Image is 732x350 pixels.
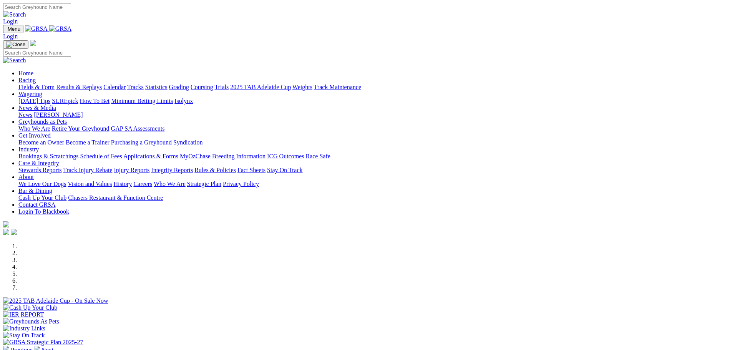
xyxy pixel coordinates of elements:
a: SUREpick [52,98,78,104]
a: [DATE] Tips [18,98,50,104]
div: Industry [18,153,729,160]
img: IER REPORT [3,311,44,318]
a: Schedule of Fees [80,153,122,159]
a: Stewards Reports [18,167,61,173]
div: About [18,181,729,187]
a: Minimum Betting Limits [111,98,173,104]
img: logo-grsa-white.png [30,40,36,46]
a: Bar & Dining [18,187,52,194]
a: GAP SA Assessments [111,125,165,132]
img: twitter.svg [11,229,17,235]
img: Greyhounds As Pets [3,318,59,325]
a: Track Maintenance [314,84,361,90]
a: Cash Up Your Club [18,194,66,201]
img: GRSA Strategic Plan 2025-27 [3,339,83,346]
img: Stay On Track [3,332,45,339]
a: Race Safe [305,153,330,159]
a: Contact GRSA [18,201,55,208]
div: Greyhounds as Pets [18,125,729,132]
a: Breeding Information [212,153,266,159]
a: Wagering [18,91,42,97]
a: Trials [214,84,229,90]
a: [PERSON_NAME] [34,111,83,118]
img: Search [3,11,26,18]
a: We Love Our Dogs [18,181,66,187]
div: News & Media [18,111,729,118]
a: Isolynx [174,98,193,104]
a: Injury Reports [114,167,149,173]
a: Login [3,18,18,25]
a: Fields & Form [18,84,55,90]
img: facebook.svg [3,229,9,235]
a: Strategic Plan [187,181,221,187]
a: MyOzChase [180,153,211,159]
a: How To Bet [80,98,110,104]
a: Who We Are [18,125,50,132]
a: Grading [169,84,189,90]
div: Get Involved [18,139,729,146]
a: Greyhounds as Pets [18,118,67,125]
input: Search [3,3,71,11]
div: Wagering [18,98,729,105]
a: Careers [133,181,152,187]
a: Racing [18,77,36,83]
img: GRSA [49,25,72,32]
a: Statistics [145,84,168,90]
a: Purchasing a Greyhound [111,139,172,146]
div: Care & Integrity [18,167,729,174]
div: Racing [18,84,729,91]
a: Get Involved [18,132,51,139]
a: Industry [18,146,39,153]
img: logo-grsa-white.png [3,221,9,227]
a: News [18,111,32,118]
a: Applications & Forms [123,153,178,159]
a: Become an Owner [18,139,64,146]
a: Weights [292,84,312,90]
button: Toggle navigation [3,25,23,33]
a: Bookings & Scratchings [18,153,78,159]
a: Rules & Policies [194,167,236,173]
a: Integrity Reports [151,167,193,173]
img: Close [6,41,25,48]
a: Track Injury Rebate [63,167,112,173]
a: Privacy Policy [223,181,259,187]
a: Fact Sheets [237,167,266,173]
a: Syndication [173,139,203,146]
a: Stay On Track [267,167,302,173]
img: Cash Up Your Club [3,304,57,311]
img: GRSA [25,25,48,32]
a: Care & Integrity [18,160,59,166]
a: About [18,174,34,180]
a: Retire Your Greyhound [52,125,110,132]
div: Bar & Dining [18,194,729,201]
a: Results & Replays [56,84,102,90]
a: Login [3,33,18,40]
a: News & Media [18,105,56,111]
span: Menu [8,26,20,32]
a: ICG Outcomes [267,153,304,159]
a: Tracks [127,84,144,90]
a: 2025 TAB Adelaide Cup [230,84,291,90]
a: Vision and Values [68,181,112,187]
a: Calendar [103,84,126,90]
a: Who We Are [154,181,186,187]
a: Chasers Restaurant & Function Centre [68,194,163,201]
a: History [113,181,132,187]
img: 2025 TAB Adelaide Cup - On Sale Now [3,297,108,304]
a: Coursing [191,84,213,90]
img: Industry Links [3,325,45,332]
a: Home [18,70,33,76]
button: Toggle navigation [3,40,28,49]
a: Become a Trainer [66,139,110,146]
a: Login To Blackbook [18,208,69,215]
img: Search [3,57,26,64]
input: Search [3,49,71,57]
